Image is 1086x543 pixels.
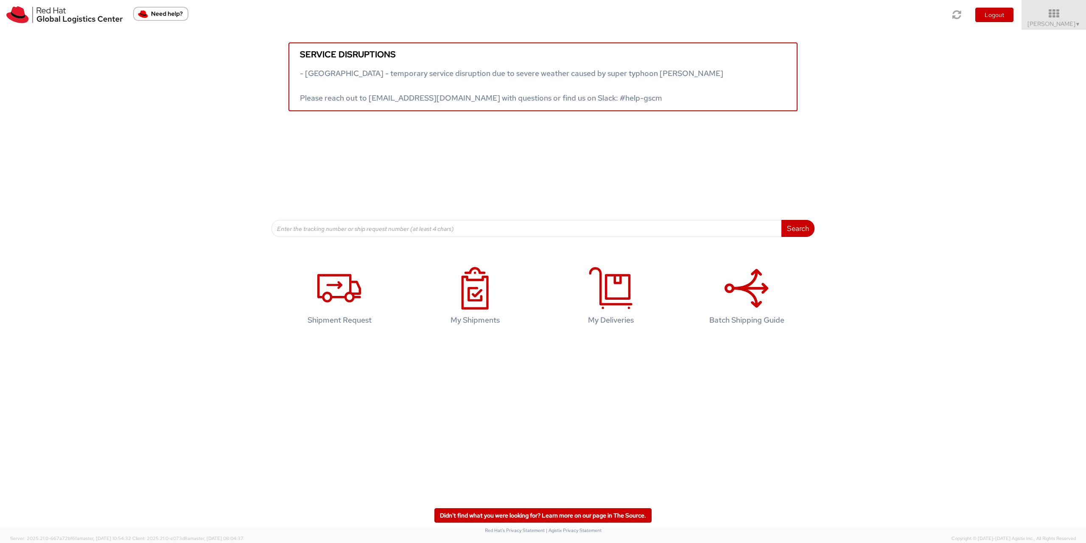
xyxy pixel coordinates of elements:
a: | Agistix Privacy Statement [546,527,602,533]
h5: Service disruptions [300,50,786,59]
a: My Deliveries [547,258,675,338]
a: My Shipments [411,258,539,338]
span: [PERSON_NAME] [1027,20,1080,28]
button: Logout [975,8,1013,22]
span: master, [DATE] 10:54:32 [79,535,131,541]
a: Batch Shipping Guide [683,258,810,338]
span: Client: 2025.21.0-c073d8a [132,535,244,541]
a: Service disruptions - [GEOGRAPHIC_DATA] - temporary service disruption due to severe weather caus... [288,42,798,111]
img: rh-logistics-00dfa346123c4ec078e1.svg [6,6,123,23]
a: Red Hat's Privacy Statement [485,527,545,533]
h4: My Shipments [420,316,530,324]
span: - [GEOGRAPHIC_DATA] - temporary service disruption due to severe weather caused by super typhoon ... [300,68,723,103]
h4: Batch Shipping Guide [692,316,801,324]
span: ▼ [1075,21,1080,28]
h4: My Deliveries [556,316,666,324]
span: Copyright © [DATE]-[DATE] Agistix Inc., All Rights Reserved [952,535,1076,542]
a: Didn't find what you were looking for? Learn more on our page in The Source. [434,508,652,523]
a: Shipment Request [276,258,403,338]
input: Enter the tracking number or ship request number (at least 4 chars) [271,220,782,237]
button: Need help? [133,7,188,21]
span: master, [DATE] 08:04:37 [190,535,244,541]
button: Search [781,220,814,237]
span: Server: 2025.21.0-667a72bf6fa [10,535,131,541]
h4: Shipment Request [285,316,394,324]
